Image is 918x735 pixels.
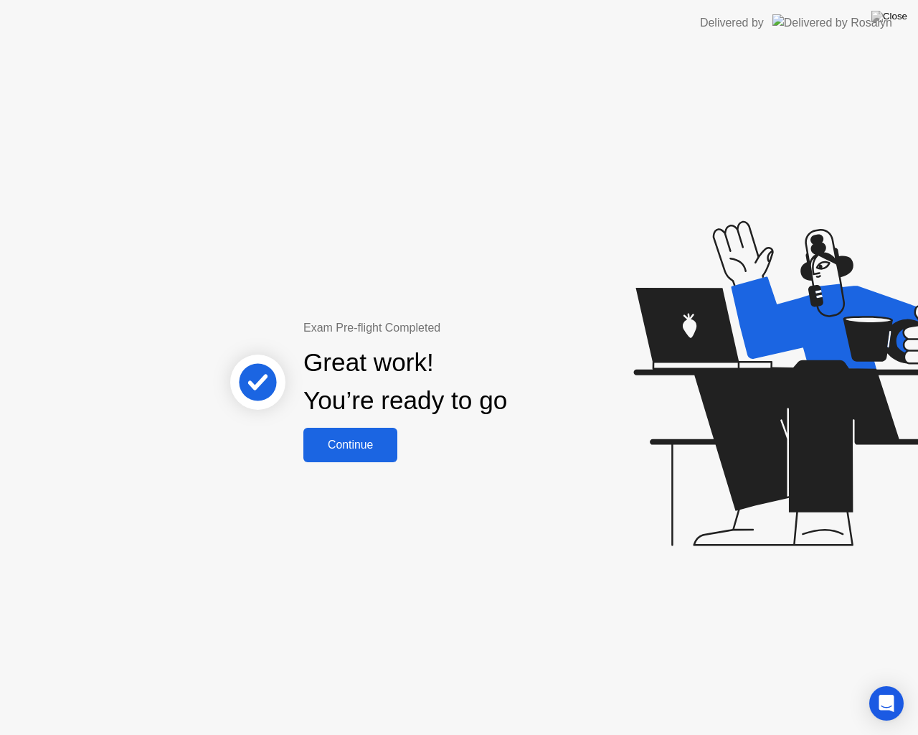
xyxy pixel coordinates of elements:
[869,686,904,721] div: Open Intercom Messenger
[303,319,600,337] div: Exam Pre-flight Completed
[871,11,907,22] img: Close
[303,344,507,420] div: Great work! You’re ready to go
[700,14,764,32] div: Delivered by
[308,439,393,451] div: Continue
[772,14,892,31] img: Delivered by Rosalyn
[303,428,397,462] button: Continue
